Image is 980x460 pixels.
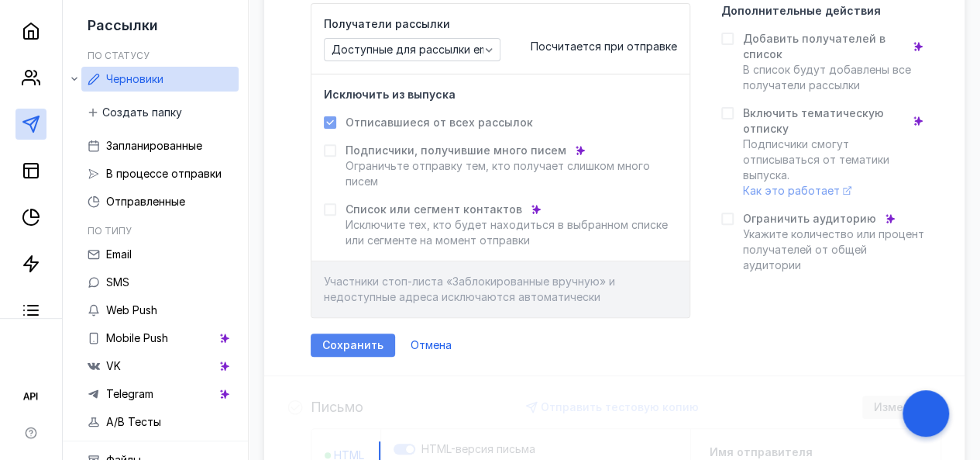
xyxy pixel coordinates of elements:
[81,298,239,323] a: Web Push
[106,139,202,152] span: Запланированные
[81,242,239,267] a: Email
[743,211,876,227] span: Ограничить аудиторию
[81,189,239,214] a: Отправленные
[324,275,615,303] span: Участники стоп-листа «Заблокированные вручную» и недоступные адреса исключаются автоматически
[324,88,456,101] h4: Исключить из выпуска
[346,202,522,217] span: Список или сегмент контактов
[106,247,132,261] span: Email
[411,339,452,352] span: Отмена
[81,410,239,434] a: A/B Тесты
[311,334,395,357] button: Сохранить
[332,43,499,57] span: Доступные для рассылки email
[106,415,161,428] span: A/B Тесты
[106,331,168,344] span: Mobile Push
[106,195,185,208] span: Отправленные
[81,101,190,124] button: Создать папку
[81,270,239,295] a: SMS
[106,303,157,316] span: Web Push
[81,354,239,379] a: VK
[322,339,383,352] span: Сохранить
[106,275,129,289] span: SMS
[743,31,904,62] span: Добавить получателей в список
[106,72,163,85] span: Черновики
[346,159,650,188] span: Ограничьте отправку тем, кто получает слишком много писем
[81,133,239,158] a: Запланированные
[743,137,889,197] span: Подписчики смогут отписываться от тематики выпуска.
[81,326,239,351] a: Mobile Push
[531,40,677,53] span: Посчитается при отправке
[324,16,450,32] span: Получатели рассылки
[743,184,840,197] span: Как это работает
[743,63,911,92] span: В список будут добавлены все получатели рассылки
[106,387,153,400] span: Telegram
[324,38,500,61] button: Доступные для рассылки email
[106,359,121,372] span: VK
[88,17,158,33] span: Рассылки
[743,105,904,137] span: Включить тематическую отписку
[743,227,924,272] span: Укажите количество или процент получателей от общей аудитории
[88,50,150,61] h5: По статусу
[106,167,222,180] span: В процессе отправки
[721,4,881,17] h4: Дополнительные действия
[346,218,668,247] span: Исключите тех, кто будет находиться в выбранном списке или сегменте на момент отправки
[88,225,132,237] h5: По типу
[743,184,851,197] a: Как это работает
[102,106,182,119] span: Создать папку
[81,161,239,186] a: В процессе отправки
[346,143,566,158] span: Подписчики, получившие много писем
[403,334,459,357] button: Отмена
[81,67,239,92] a: Черновики
[81,382,239,406] a: Telegram
[346,115,533,130] span: Отписавшиеся от всех рассылок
